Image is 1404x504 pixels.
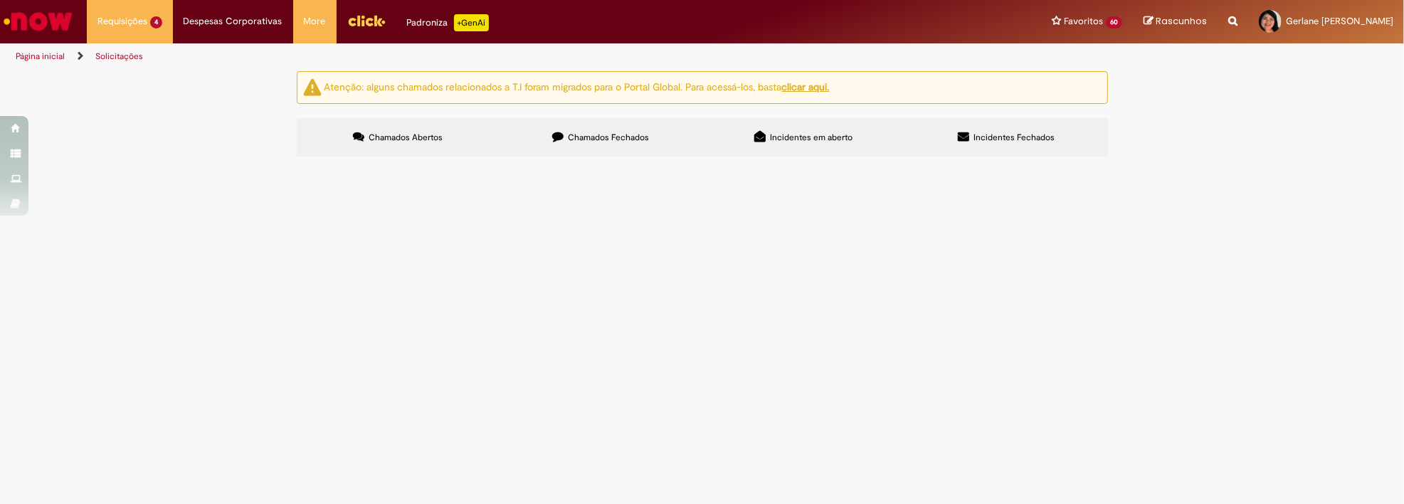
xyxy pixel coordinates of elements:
[304,14,326,28] span: More
[973,132,1055,143] span: Incidentes Fechados
[150,16,162,28] span: 4
[1106,16,1122,28] span: 60
[770,132,853,143] span: Incidentes em aberto
[97,14,147,28] span: Requisições
[1156,14,1207,28] span: Rascunhos
[11,43,925,70] ul: Trilhas de página
[407,14,489,31] div: Padroniza
[347,10,386,31] img: click_logo_yellow_360x200.png
[16,51,65,62] a: Página inicial
[1144,15,1207,28] a: Rascunhos
[454,14,489,31] p: +GenAi
[95,51,143,62] a: Solicitações
[184,14,283,28] span: Despesas Corporativas
[369,132,443,143] span: Chamados Abertos
[324,80,830,93] ng-bind-html: Atenção: alguns chamados relacionados a T.I foram migrados para o Portal Global. Para acessá-los,...
[568,132,649,143] span: Chamados Fechados
[1,7,75,36] img: ServiceNow
[1064,14,1103,28] span: Favoritos
[1286,15,1393,27] span: Gerlane [PERSON_NAME]
[782,80,830,93] a: clicar aqui.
